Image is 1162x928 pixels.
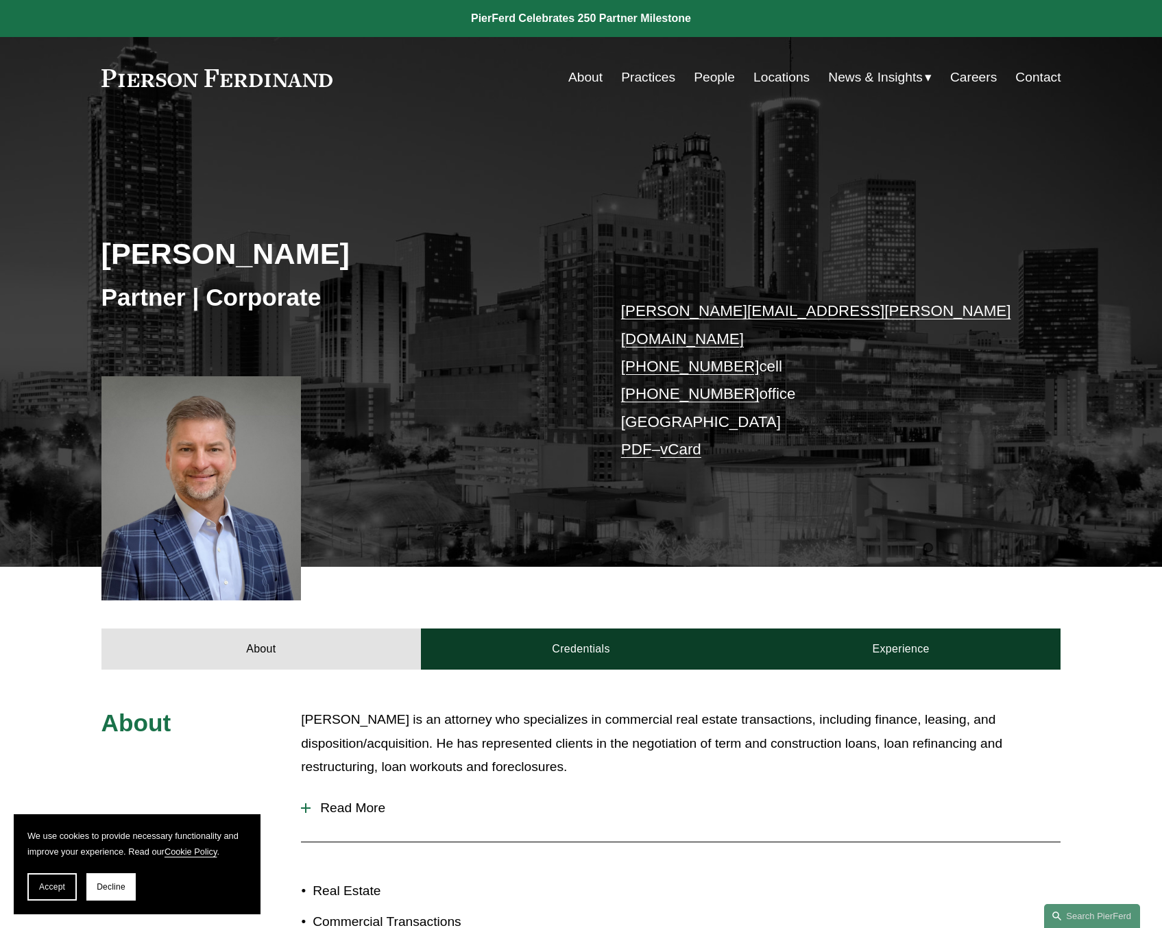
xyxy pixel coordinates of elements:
a: About [101,628,422,670]
p: cell office [GEOGRAPHIC_DATA] – [621,297,1021,463]
button: Decline [86,873,136,901]
h3: Partner | Corporate [101,282,581,313]
p: Real Estate [313,879,581,903]
a: Cookie Policy [165,846,217,857]
a: Locations [753,64,810,90]
a: Search this site [1044,904,1140,928]
a: [PHONE_NUMBER] [621,385,760,402]
a: [PHONE_NUMBER] [621,358,760,375]
p: [PERSON_NAME] is an attorney who specializes in commercial real estate transactions, including fi... [301,708,1061,779]
span: Read More [311,801,1061,816]
button: Read More [301,790,1061,826]
a: vCard [660,441,701,458]
button: Accept [27,873,77,901]
a: Contact [1015,64,1061,90]
p: We use cookies to provide necessary functionality and improve your experience. Read our . [27,828,247,859]
a: PDF [621,441,652,458]
a: Experience [741,628,1061,670]
span: Accept [39,882,65,892]
a: folder dropdown [828,64,932,90]
span: Decline [97,882,125,892]
a: [PERSON_NAME][EMAIL_ADDRESS][PERSON_NAME][DOMAIN_NAME] [621,302,1011,347]
h2: [PERSON_NAME] [101,236,581,271]
span: News & Insights [828,66,923,90]
a: Careers [950,64,997,90]
a: About [568,64,603,90]
a: People [694,64,735,90]
a: Practices [621,64,675,90]
a: Credentials [421,628,741,670]
span: About [101,709,171,736]
section: Cookie banner [14,814,261,914]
